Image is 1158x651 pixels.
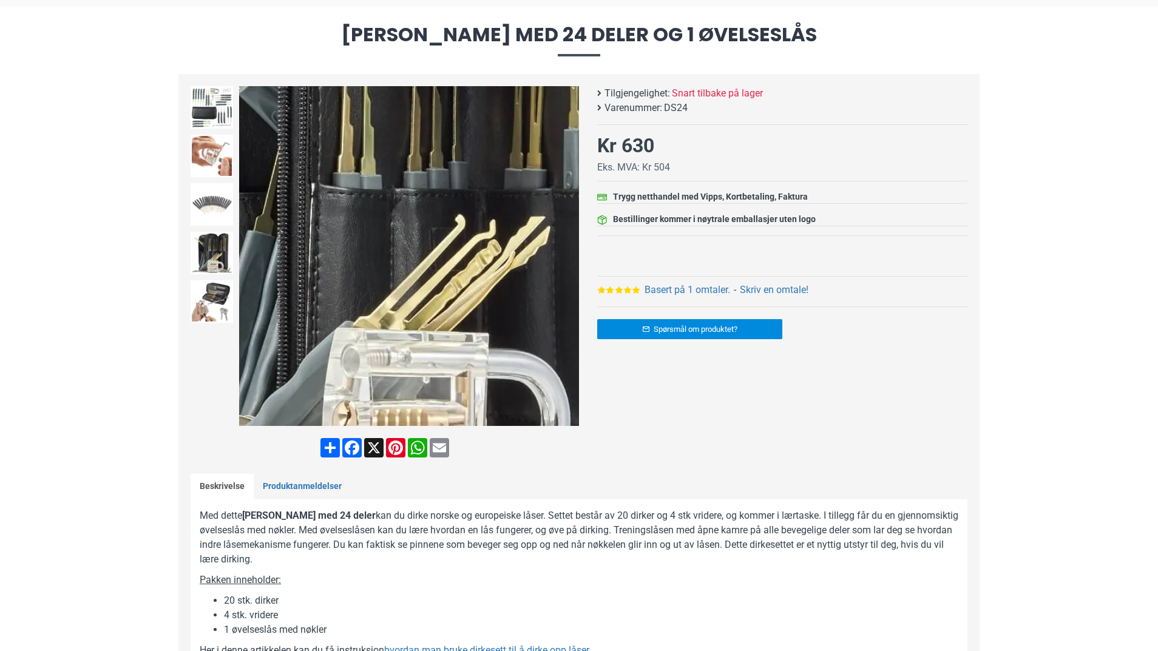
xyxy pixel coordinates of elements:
[191,183,233,226] img: Dirkesett med 24 deler og 1 øvelseslås - SpyGadgets.no
[242,510,376,521] b: [PERSON_NAME] med 24 deler
[645,283,730,297] a: Basert på 1 omtaler.
[224,622,958,637] li: 1 øvelseslås med nøkler
[191,86,233,129] img: Dirkesett med 24 deler og 1 øvelseslås - SpyGadgets.no
[664,101,688,115] span: DS24
[34,19,59,29] div: v 4.0.25
[341,438,363,457] a: Facebook
[387,415,392,420] span: Go to slide 1
[407,438,428,457] a: WhatsApp
[32,32,134,41] div: Domain: [DOMAIN_NAME]
[200,574,281,585] u: Pakken inneholder:
[200,508,958,567] p: Med dette kan du dirke norske og europeiske låser. Settet består av 20 dirker og 4 stk vridere, o...
[385,438,407,457] a: Pinterest
[672,86,763,101] span: Snart tilbake på lager
[33,70,42,80] img: tab_domain_overview_orange.svg
[363,438,385,457] a: X
[224,593,958,608] li: 20 stk. dirker
[604,101,662,115] b: Varenummer:
[224,608,958,622] li: 4 stk. vridere
[46,72,109,79] div: Domain Overview
[178,25,980,56] span: [PERSON_NAME] med 24 deler og 1 øvelseslås
[597,131,654,160] div: Kr 630
[407,415,411,420] span: Go to slide 3
[191,474,254,499] a: Beskrivelse
[604,86,670,101] b: Tilgjengelighet:
[734,284,736,295] b: -
[597,319,782,339] a: Spørsmål om produktet?
[191,280,233,323] img: Dirkesett med 24 deler og 1 øvelseslås - SpyGadgets.no
[428,438,450,457] a: Email
[319,438,341,457] a: Share
[740,283,808,297] a: Skriv en omtale!
[19,32,29,41] img: website_grey.svg
[134,72,205,79] div: Keywords by Traffic
[191,232,233,274] img: Dirkesett med 24 deler og 1 øvelseslås - SpyGadgets.no
[613,191,808,203] div: Trygg netthandel med Vipps, Kortbetaling, Faktura
[239,86,579,426] img: Dirkesett med 24 deler og 1 øvelseslås - SpyGadgets.no
[254,474,351,499] a: Produktanmeldelser
[121,70,130,80] img: tab_keywords_by_traffic_grey.svg
[397,415,402,420] span: Go to slide 2
[19,19,29,29] img: logo_orange.svg
[191,135,233,177] img: Dirkesett med 24 deler og 1 øvelseslås - SpyGadgets.no
[239,246,260,267] div: Previous slide
[416,415,421,420] span: Go to slide 4
[426,415,431,420] span: Go to slide 5
[613,213,816,226] div: Bestillinger kommer i nøytrale emballasjer uten logo
[558,246,579,267] div: Next slide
